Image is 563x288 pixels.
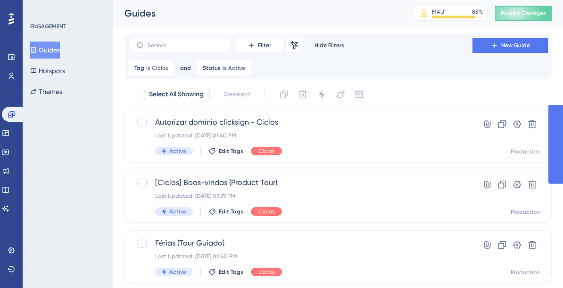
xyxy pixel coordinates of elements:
button: Guides [30,42,60,59]
div: Guides [124,7,389,20]
button: Publish Changes [495,6,552,21]
span: Edit Tags [219,268,243,276]
span: Tag [134,64,144,72]
div: MAU [432,8,444,16]
button: Hide Filters [306,38,353,53]
button: and [178,60,193,76]
span: is [146,64,150,72]
span: Filter [258,42,271,49]
span: Edit Tags [219,208,243,215]
iframe: UserGuiding AI Assistant Launcher [523,251,552,279]
span: Publish Changes [501,9,546,17]
span: New Guide [501,42,530,49]
button: Filter [236,38,283,53]
button: Hotspots [30,62,65,79]
div: Last Updated: [DATE] 07:39 PM [155,192,446,200]
button: Deselect [215,86,259,103]
button: Edit Tags [208,208,243,215]
span: and [180,64,191,72]
span: Ciclos [258,268,274,276]
span: Ciclos [152,64,168,72]
span: Hide Filters [315,42,344,49]
div: 85 % [472,8,483,16]
span: Ciclos [258,208,274,215]
div: Production [511,208,540,216]
button: Themes [30,83,62,100]
div: Production [511,269,540,276]
input: Search [148,42,224,49]
div: Last Updated: [DATE] 01:40 PM [155,132,446,139]
span: Autorizar domínio clicksign - Ciclos [155,117,446,128]
div: Production [511,148,540,155]
div: ENGAGEMENT [30,23,66,30]
span: is [223,64,226,72]
div: Last Updated: [DATE] 06:40 PM [155,253,446,260]
span: Ciclos [258,147,274,155]
button: New Guide [472,38,548,53]
span: Active [228,64,245,72]
span: Status [203,64,221,72]
button: Edit Tags [208,268,243,276]
span: Active [169,268,186,276]
span: Active [169,147,186,155]
span: Deselect [224,89,250,100]
span: Active [169,208,186,215]
span: Select All Showing [149,89,204,100]
span: Edit Tags [219,147,243,155]
button: Edit Tags [208,147,243,155]
span: [Ciclos] Boas-vindas (Product Tour) [155,177,446,188]
span: Férias (Tour Guiado) [155,237,446,249]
